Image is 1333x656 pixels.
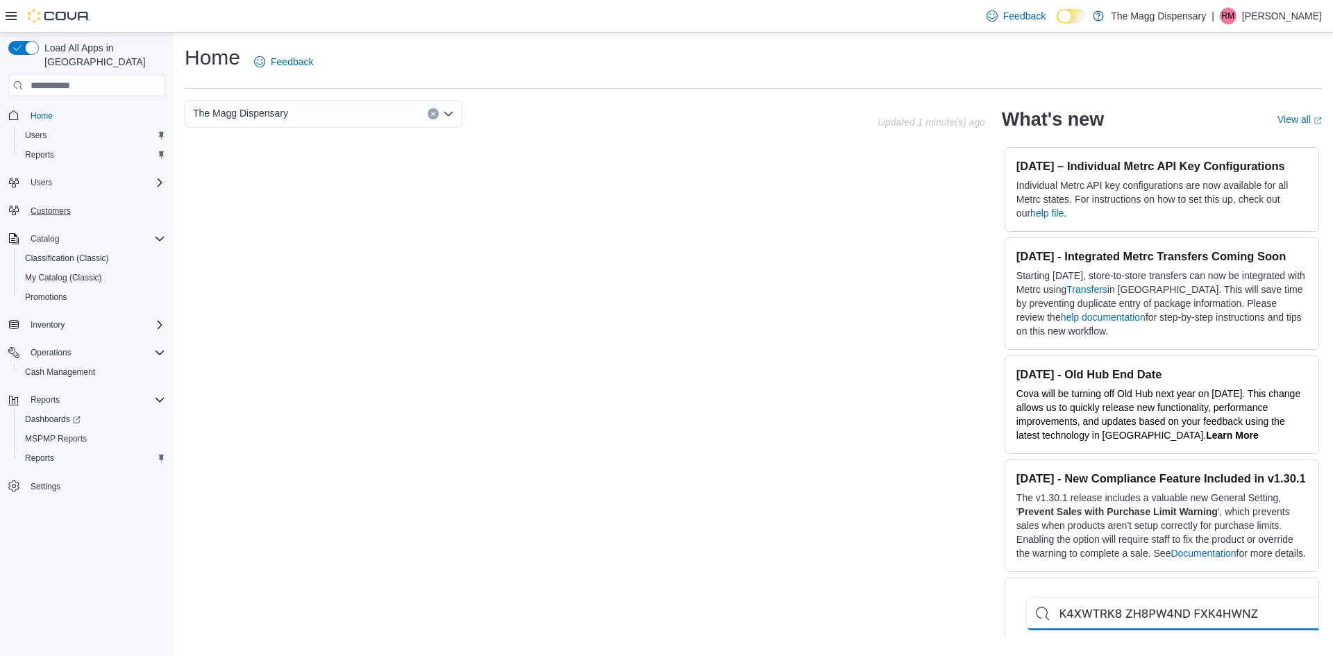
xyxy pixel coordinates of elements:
span: Settings [25,478,165,495]
button: MSPMP Reports [14,429,171,448]
a: View allExternal link [1277,114,1322,125]
span: Catalog [25,230,165,247]
a: Reports [19,450,60,466]
span: Users [25,130,47,141]
span: Feedback [271,55,313,69]
a: Dashboards [14,410,171,429]
a: Users [19,127,52,144]
a: Promotions [19,289,73,305]
a: Dashboards [19,411,86,428]
span: Load All Apps in [GEOGRAPHIC_DATA] [39,41,165,69]
div: Rebecca Mays [1220,8,1236,24]
button: Catalog [3,229,171,249]
button: Reports [25,392,65,408]
a: My Catalog (Classic) [19,269,108,286]
a: Documentation [1171,548,1236,559]
button: Inventory [25,317,70,333]
span: Cash Management [19,364,165,380]
span: Feedback [1003,9,1046,23]
span: Users [25,174,165,191]
span: Reports [19,146,165,163]
span: Reports [25,453,54,464]
button: Users [25,174,58,191]
button: Inventory [3,315,171,335]
svg: External link [1314,117,1322,125]
span: Reports [25,392,165,408]
button: Customers [3,201,171,221]
p: Updated 1 minute(s) ago [878,117,985,128]
h3: [DATE] – Individual Metrc API Key Configurations [1016,159,1307,173]
span: Customers [25,202,165,219]
span: Operations [25,344,165,361]
span: Reports [19,450,165,466]
span: Operations [31,347,72,358]
img: Cova [28,9,90,23]
button: Clear input [428,108,439,119]
span: Promotions [25,292,67,303]
span: The Magg Dispensary [193,105,288,121]
h3: [DATE] - Integrated Metrc Transfers Coming Soon [1016,249,1307,263]
a: Home [25,108,58,124]
span: RM [1222,8,1235,24]
span: Classification (Classic) [19,250,165,267]
a: Transfers [1066,284,1107,295]
button: Promotions [14,287,171,307]
p: The Magg Dispensary [1111,8,1206,24]
button: Classification (Classic) [14,249,171,268]
a: help documentation [1061,312,1146,323]
span: Home [25,106,165,124]
a: Reports [19,146,60,163]
span: My Catalog (Classic) [19,269,165,286]
nav: Complex example [8,99,165,532]
h2: What's new [1002,108,1104,131]
button: Reports [14,448,171,468]
a: Learn More [1206,430,1258,441]
span: MSPMP Reports [25,433,87,444]
a: Cash Management [19,364,101,380]
p: [PERSON_NAME] [1242,8,1322,24]
p: | [1212,8,1214,24]
input: Dark Mode [1057,9,1086,24]
button: Settings [3,476,171,496]
button: Cash Management [14,362,171,382]
a: Feedback [981,2,1051,30]
a: help file [1030,208,1064,219]
button: Open list of options [443,108,454,119]
span: Settings [31,481,60,492]
p: Individual Metrc API key configurations are now available for all Metrc states. For instructions ... [1016,178,1307,220]
span: Inventory [25,317,165,333]
span: Cash Management [25,367,95,378]
a: MSPMP Reports [19,430,92,447]
span: MSPMP Reports [19,430,165,447]
span: Customers [31,205,71,217]
span: Users [19,127,165,144]
button: Users [3,173,171,192]
button: Users [14,126,171,145]
h3: [DATE] - Old Hub End Date [1016,367,1307,381]
p: The v1.30.1 release includes a valuable new General Setting, ' ', which prevents sales when produ... [1016,491,1307,560]
a: Feedback [249,48,319,76]
span: Home [31,110,53,121]
span: Catalog [31,233,59,244]
button: Home [3,105,171,125]
span: Dashboards [25,414,81,425]
button: Reports [14,145,171,165]
span: My Catalog (Classic) [25,272,102,283]
a: Settings [25,478,66,495]
button: Catalog [25,230,65,247]
p: Starting [DATE], store-to-store transfers can now be integrated with Metrc using in [GEOGRAPHIC_D... [1016,269,1307,338]
span: Classification (Classic) [25,253,109,264]
span: Inventory [31,319,65,330]
button: Reports [3,390,171,410]
span: Cova will be turning off Old Hub next year on [DATE]. This change allows us to quickly release ne... [1016,388,1300,441]
button: Operations [25,344,77,361]
span: Reports [31,394,60,405]
h1: Home [185,44,240,72]
span: Users [31,177,52,188]
a: Customers [25,203,76,219]
button: My Catalog (Classic) [14,268,171,287]
strong: Prevent Sales with Purchase Limit Warning [1018,506,1218,517]
span: Reports [25,149,54,160]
